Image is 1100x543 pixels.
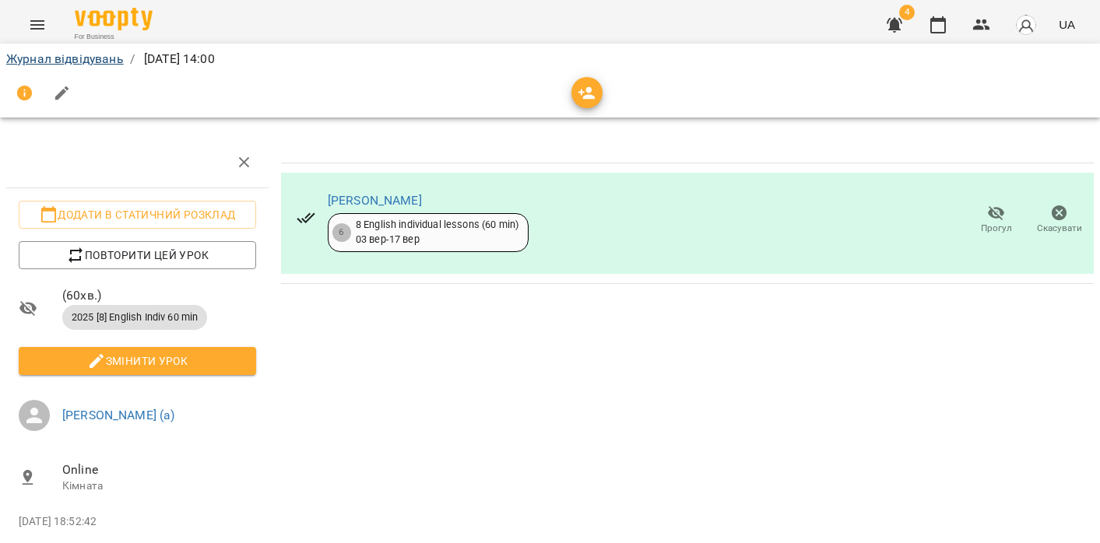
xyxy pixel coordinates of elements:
img: avatar_s.png [1015,14,1037,36]
p: [DATE] 14:00 [141,50,215,68]
span: Додати в статичний розклад [31,205,244,224]
span: Скасувати [1037,222,1082,235]
button: Прогул [965,198,1028,242]
button: Додати в статичний розклад [19,201,256,229]
li: / [130,50,135,68]
span: 2025 [8] English Indiv 60 min [62,310,207,324]
span: ( 60 хв. ) [62,286,256,305]
a: [PERSON_NAME] [328,193,422,208]
span: For Business [75,32,153,42]
span: Online [62,461,256,479]
span: Повторити цей урок [31,246,244,264]
a: Журнал відвідувань [6,51,124,66]
button: Повторити цей урок [19,241,256,269]
button: Скасувати [1028,198,1091,242]
span: Змінити урок [31,352,244,370]
button: Menu [19,6,56,44]
p: Кімната [62,478,256,494]
button: UA [1053,10,1081,39]
span: UA [1059,16,1075,33]
span: 4 [899,5,915,20]
div: 8 English individual lessons (60 min) 03 вер - 17 вер [356,218,518,247]
span: Прогул [981,222,1012,235]
img: Voopty Logo [75,8,153,30]
nav: breadcrumb [6,50,1094,68]
div: 6 [332,223,351,242]
a: [PERSON_NAME] (а) [62,408,175,422]
p: [DATE] 18:52:42 [19,514,256,530]
button: Змінити урок [19,347,256,375]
